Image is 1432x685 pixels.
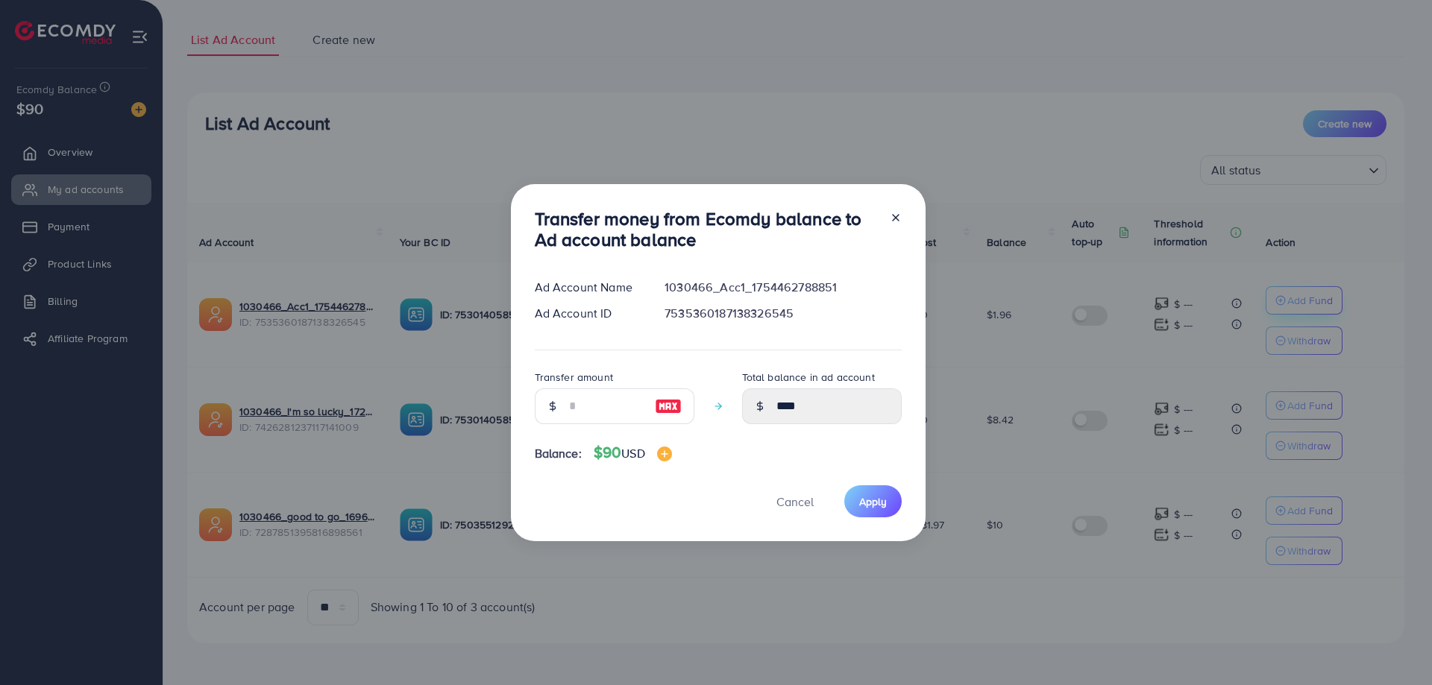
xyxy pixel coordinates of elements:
iframe: Chat [1369,618,1421,674]
img: image [657,446,672,461]
span: Balance: [535,445,582,462]
h3: Transfer money from Ecomdy balance to Ad account balance [535,208,878,251]
img: image [655,397,682,415]
div: 1030466_Acc1_1754462788851 [653,279,913,296]
label: Total balance in ad account [742,370,875,385]
div: Ad Account ID [523,305,653,322]
div: 7535360187138326545 [653,305,913,322]
span: Cancel [776,493,814,510]
button: Apply [844,485,902,517]
h4: $90 [594,443,672,462]
div: Ad Account Name [523,279,653,296]
button: Cancel [758,485,832,517]
span: USD [621,445,644,461]
span: Apply [859,494,887,509]
label: Transfer amount [535,370,613,385]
